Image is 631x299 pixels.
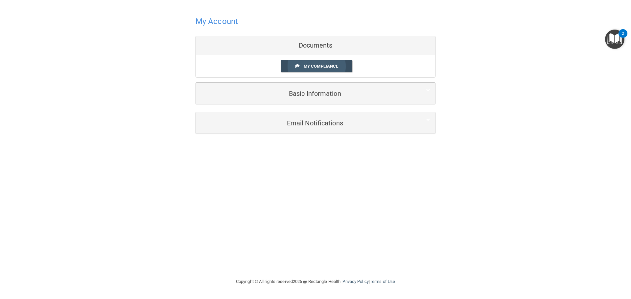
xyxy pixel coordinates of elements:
[370,279,395,284] a: Terms of Use
[201,119,410,127] h5: Email Notifications
[201,90,410,97] h5: Basic Information
[201,86,430,101] a: Basic Information
[196,271,435,292] div: Copyright © All rights reserved 2025 @ Rectangle Health | |
[605,30,624,49] button: Open Resource Center, 2 new notifications
[622,33,624,42] div: 2
[196,36,435,55] div: Documents
[304,64,338,69] span: My Compliance
[342,279,368,284] a: Privacy Policy
[201,116,430,130] a: Email Notifications
[196,17,238,26] h4: My Account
